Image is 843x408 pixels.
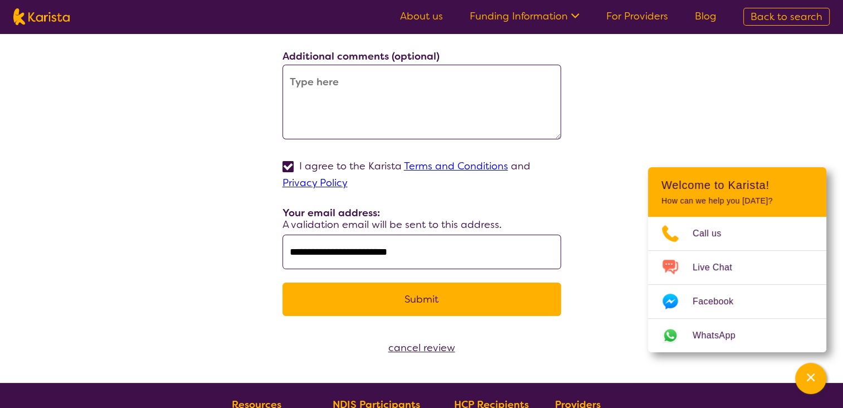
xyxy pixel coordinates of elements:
span: Call us [693,225,735,242]
h2: Complete review [282,14,561,35]
span: Facebook [693,293,747,310]
a: For Providers [606,9,668,23]
img: Karista logo [13,8,70,25]
label: Additional comments (optional) [282,50,440,63]
h2: Welcome to Karista! [661,178,813,192]
a: Privacy Policy [282,176,348,190]
span: Live Chat [693,259,745,276]
a: Funding Information [470,9,579,23]
label: I agree to the Karista and [282,159,530,190]
p: A validation email will be sent to this address. [282,218,561,231]
span: Back to search [751,10,822,23]
a: Back to search [743,8,830,26]
a: Web link opens in a new tab. [648,319,826,352]
ul: Choose channel [648,217,826,352]
a: About us [400,9,443,23]
label: Your email address: [282,206,380,220]
button: Channel Menu [795,363,826,394]
div: Channel Menu [648,167,826,352]
a: Terms and Conditions [404,159,508,173]
p: How can we help you [DATE]? [661,196,813,206]
span: WhatsApp [693,327,749,344]
a: Blog [695,9,717,23]
button: Submit [282,283,561,316]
